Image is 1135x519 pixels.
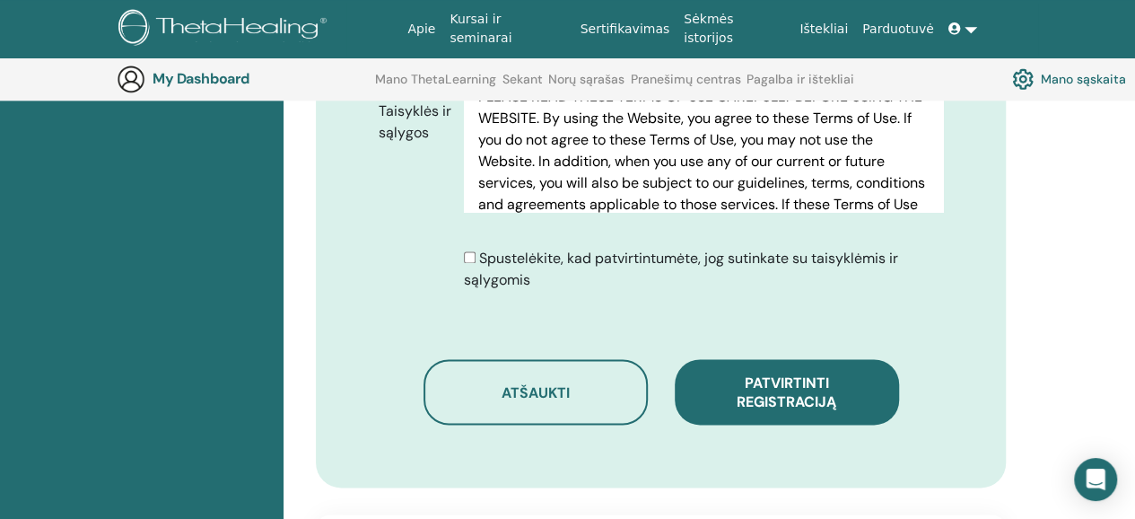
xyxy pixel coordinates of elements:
[792,13,855,46] a: Ištekliai
[1074,458,1117,501] div: Open Intercom Messenger
[746,72,854,101] a: Pagalba ir ištekliai
[1012,64,1126,94] a: Mano sąskaita
[478,86,929,259] p: PLEASE READ THESE TERMS OF USE CAREFULLY BEFORE USING THE WEBSITE. By using the Website, you agre...
[573,13,677,46] a: Sertifikavimas
[464,249,898,289] span: Spustelėkite, kad patvirtintumėte, jog sutinkate su taisyklėmis ir sąlygomis
[153,70,332,87] h3: My Dashboard
[423,359,648,425] button: Atšaukti
[855,13,941,46] a: Parduotuvė
[375,72,496,101] a: Mano ThetaLearning
[117,65,145,93] img: generic-user-icon.jpg
[1012,64,1034,94] img: cog.svg
[502,72,543,101] a: Sekant
[677,3,792,55] a: Sėkmės istorijos
[675,359,899,425] button: Patvirtinti registraciją
[502,383,570,402] span: Atšaukti
[118,9,333,49] img: logo.png
[442,3,572,55] a: Kursai ir seminarai
[365,94,464,150] label: Taisyklės ir sąlygos
[548,72,624,101] a: Norų sąrašas
[631,72,741,101] a: Pranešimų centras
[400,13,442,46] a: Apie
[737,374,836,411] span: Patvirtinti registraciją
